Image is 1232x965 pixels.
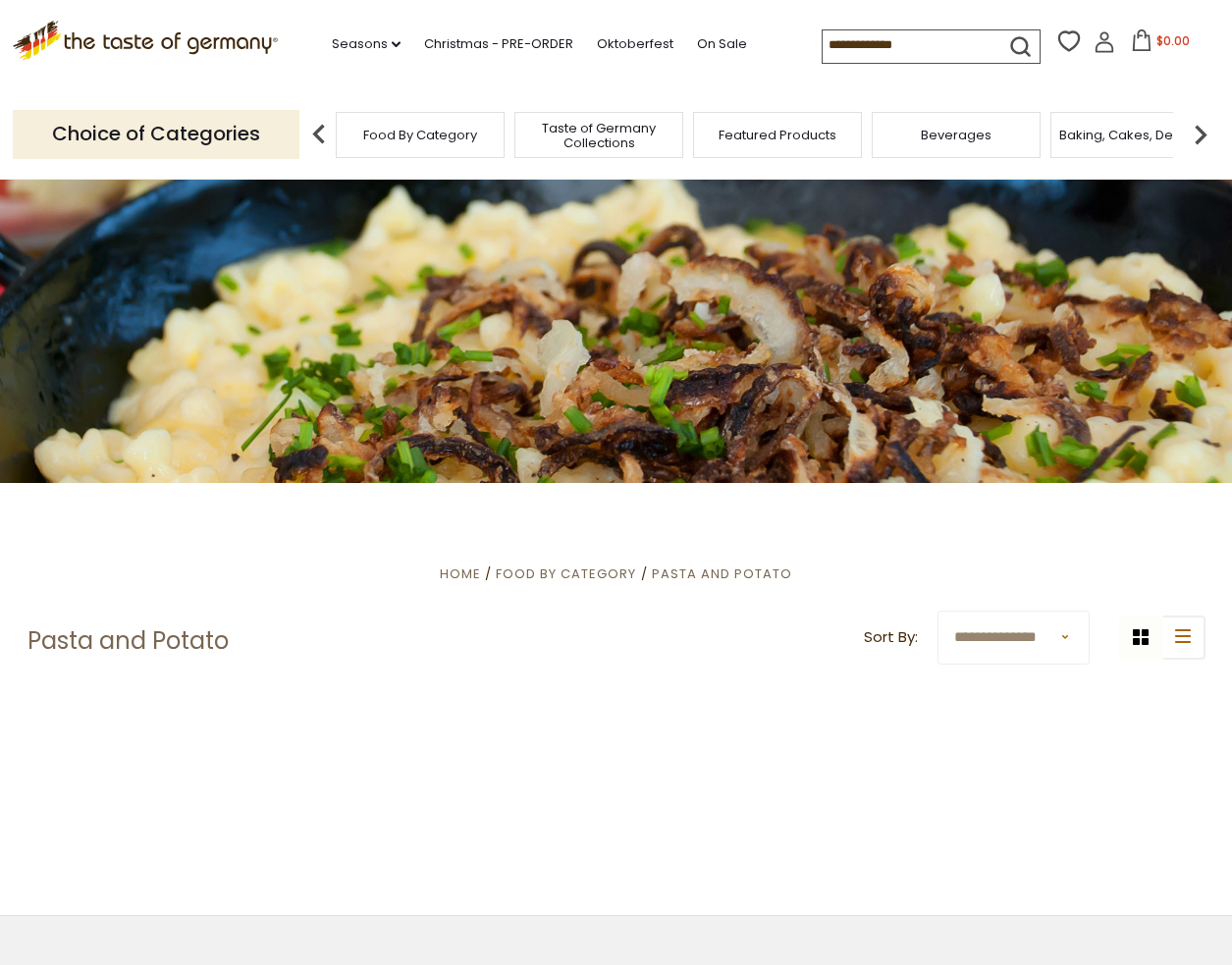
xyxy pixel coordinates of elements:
a: Food By Category [363,128,477,142]
a: On Sale [697,33,747,55]
a: Taste of Germany Collections [520,121,677,150]
img: previous arrow [299,115,339,154]
a: Food By Category [496,564,636,583]
h1: Pasta and Potato [27,626,229,656]
p: Choice of Categories [13,110,299,158]
a: Seasons [332,33,401,55]
a: Featured Products [719,128,836,142]
button: $0.00 [1119,29,1203,59]
span: $0.00 [1156,32,1190,49]
a: Oktoberfest [597,33,673,55]
label: Sort By: [864,625,918,650]
a: Christmas - PRE-ORDER [424,33,573,55]
a: Baking, Cakes, Desserts [1059,128,1211,142]
a: Pasta and Potato [652,564,792,583]
img: next arrow [1181,115,1220,154]
a: Beverages [921,128,991,142]
a: Home [440,564,481,583]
